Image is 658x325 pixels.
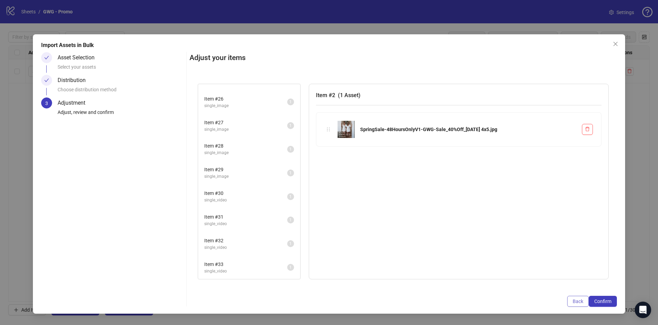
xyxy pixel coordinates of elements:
span: single_video [204,197,287,204]
span: Item # 32 [204,237,287,244]
sup: 1 [287,264,294,271]
div: Distribution [58,75,91,86]
div: Adjust, review and confirm [58,108,184,120]
sup: 1 [287,98,294,105]
span: Item # 26 [204,95,287,103]
span: Item # 29 [204,166,287,173]
span: 1 [289,218,292,222]
span: single_image [204,173,287,180]
span: check [44,78,49,83]
div: holder [325,126,332,133]
span: single_image [204,150,287,156]
div: Choose distribution method [58,86,184,97]
span: 1 [289,100,292,104]
span: ( 1 Asset ) [338,92,361,98]
span: Back [573,299,583,304]
sup: 1 [287,193,294,200]
sup: 1 [287,122,294,129]
sup: 1 [287,240,294,247]
div: SpringSale-48HoursOnlyV1-GWG-Sale_40%Off_[DATE] 4x5.jpg [360,126,576,133]
span: 1 [289,123,292,128]
span: 1 [289,241,292,246]
span: single_video [204,244,287,251]
span: Item # 28 [204,142,287,150]
button: Close [610,38,621,49]
span: 1 [289,171,292,175]
span: single_video [204,268,287,275]
div: Open Intercom Messenger [635,302,651,318]
button: Delete [582,124,593,135]
span: Item # 33 [204,260,287,268]
sup: 1 [287,146,294,153]
span: single_video [204,221,287,227]
span: Confirm [594,299,611,304]
sup: 1 [287,217,294,223]
h2: Adjust your items [190,52,617,63]
span: Item # 31 [204,213,287,221]
span: Item # 30 [204,189,287,197]
div: Import Assets in Bulk [41,41,617,49]
span: single_image [204,103,287,109]
h3: Item # 2 [316,91,601,100]
img: SpringSale-48HoursOnlyV1-GWG-Sale_40%Off_2025-9-5 4x5.jpg [338,121,355,138]
span: check [44,55,49,60]
span: 3 [45,101,48,106]
span: delete [585,127,590,131]
span: close [613,41,618,47]
sup: 1 [287,170,294,176]
div: Adjustment [58,97,91,108]
span: 1 [289,147,292,152]
button: Back [567,296,589,307]
span: single_image [204,126,287,133]
div: Asset Selection [58,52,100,63]
span: Item # 27 [204,119,287,126]
span: holder [326,127,331,132]
div: Select your assets [58,63,184,75]
span: 1 [289,194,292,199]
span: 1 [289,265,292,270]
button: Confirm [589,296,617,307]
